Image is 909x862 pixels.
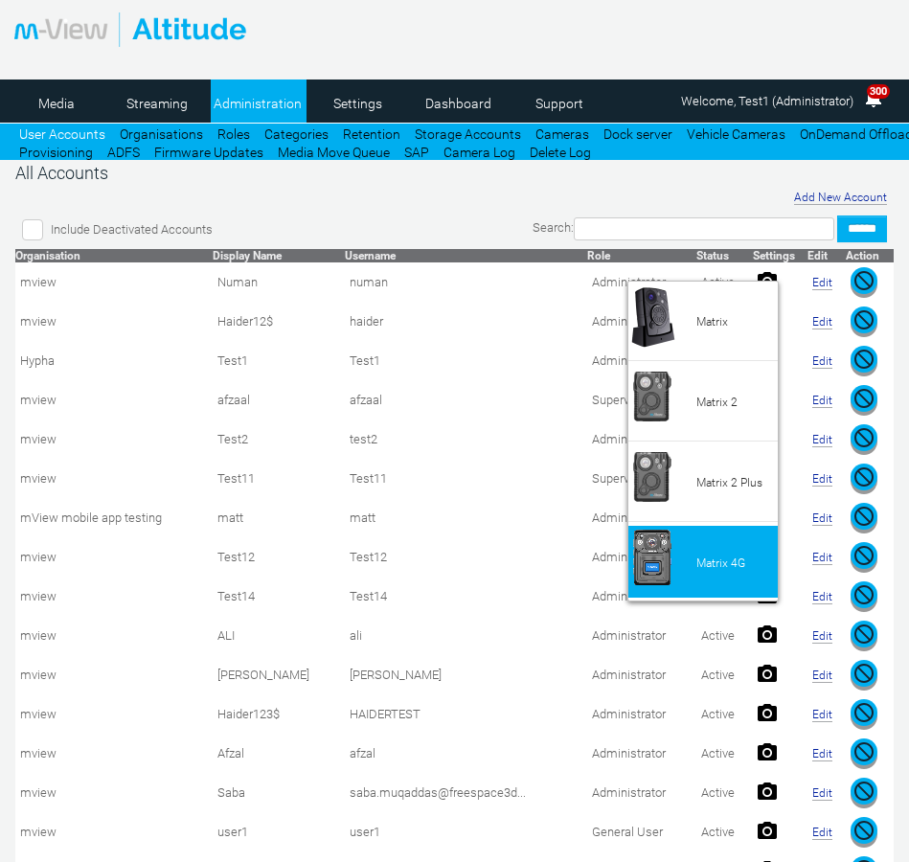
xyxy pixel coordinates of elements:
[19,145,93,160] a: Provisioning
[867,84,890,99] span: 300
[530,145,591,160] a: Delete Log
[19,126,105,142] a: User Accounts
[311,89,404,118] a: Settings
[603,126,672,142] a: Dock server
[681,94,853,108] span: Welcome, Test1 (Administrator)
[217,126,250,142] a: Roles
[512,89,605,118] a: Support
[264,126,329,142] a: Categories
[110,89,203,118] a: Streaming
[154,145,263,160] a: Firmware Updates
[10,89,102,118] a: Media
[211,89,304,118] a: Administration
[862,86,885,109] img: bell25.png
[696,315,728,329] span: Matrix
[696,556,745,570] span: Matrix 4G
[687,126,785,142] a: Vehicle Cameras
[404,145,429,160] a: SAP
[443,145,515,160] a: Camera Log
[343,126,400,142] a: Retention
[412,89,505,118] a: Dashboard
[107,145,140,160] a: ADFS
[278,145,390,160] a: Media Move Queue
[696,476,762,489] span: Matrix 2 Plus
[120,126,203,142] a: Organisations
[415,126,521,142] a: Storage Accounts
[535,126,589,142] a: Cameras
[696,396,738,409] span: Matrix 2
